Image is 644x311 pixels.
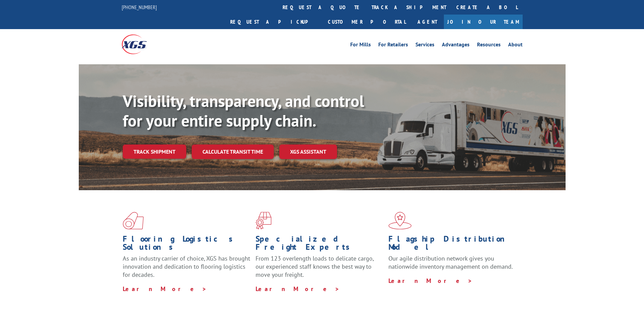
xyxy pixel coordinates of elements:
p: From 123 overlength loads to delicate cargo, our experienced staff knows the best way to move you... [256,254,383,285]
a: Learn More > [256,285,340,293]
img: xgs-icon-flagship-distribution-model-red [388,212,412,229]
h1: Flooring Logistics Solutions [123,235,251,254]
img: xgs-icon-focused-on-flooring-red [256,212,271,229]
a: Join Our Team [444,15,523,29]
a: Request a pickup [225,15,323,29]
a: Advantages [442,42,470,49]
a: Learn More > [388,277,473,285]
a: Calculate transit time [192,145,274,159]
img: xgs-icon-total-supply-chain-intelligence-red [123,212,144,229]
h1: Specialized Freight Experts [256,235,383,254]
a: Resources [477,42,501,49]
a: XGS ASSISTANT [279,145,337,159]
a: [PHONE_NUMBER] [122,4,157,10]
a: For Retailers [378,42,408,49]
a: Track shipment [123,145,186,159]
h1: Flagship Distribution Model [388,235,516,254]
a: For Mills [350,42,371,49]
a: About [508,42,523,49]
a: Customer Portal [323,15,411,29]
a: Services [415,42,434,49]
span: As an industry carrier of choice, XGS has brought innovation and dedication to flooring logistics... [123,254,250,279]
b: Visibility, transparency, and control for your entire supply chain. [123,90,364,131]
a: Learn More > [123,285,207,293]
a: Agent [411,15,444,29]
span: Our agile distribution network gives you nationwide inventory management on demand. [388,254,513,270]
